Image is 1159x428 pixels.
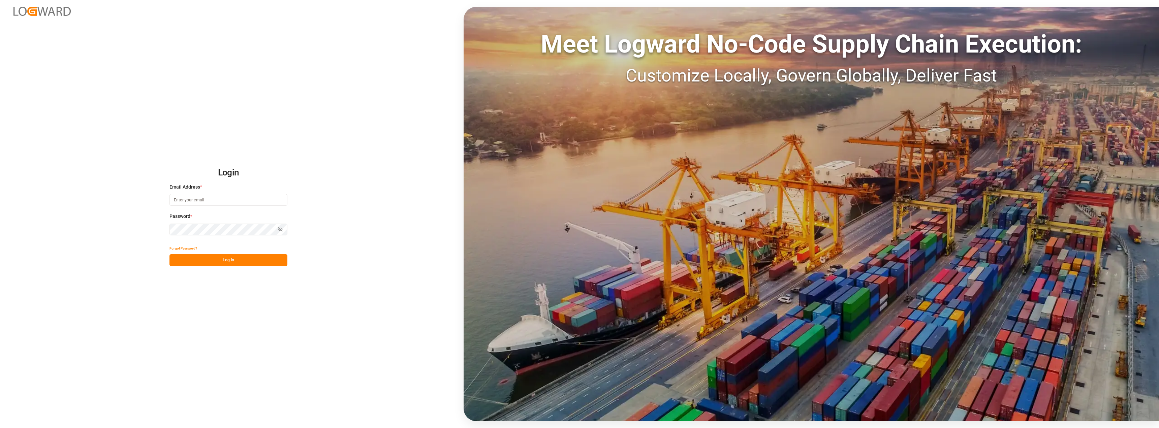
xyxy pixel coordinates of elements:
[169,242,197,254] button: Forgot Password?
[169,194,287,206] input: Enter your email
[13,7,71,16] img: Logward_new_orange.png
[169,254,287,266] button: Log In
[169,162,287,184] h2: Login
[464,63,1159,89] div: Customize Locally, Govern Globally, Deliver Fast
[169,184,200,191] span: Email Address
[464,25,1159,63] div: Meet Logward No-Code Supply Chain Execution:
[169,213,190,220] span: Password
